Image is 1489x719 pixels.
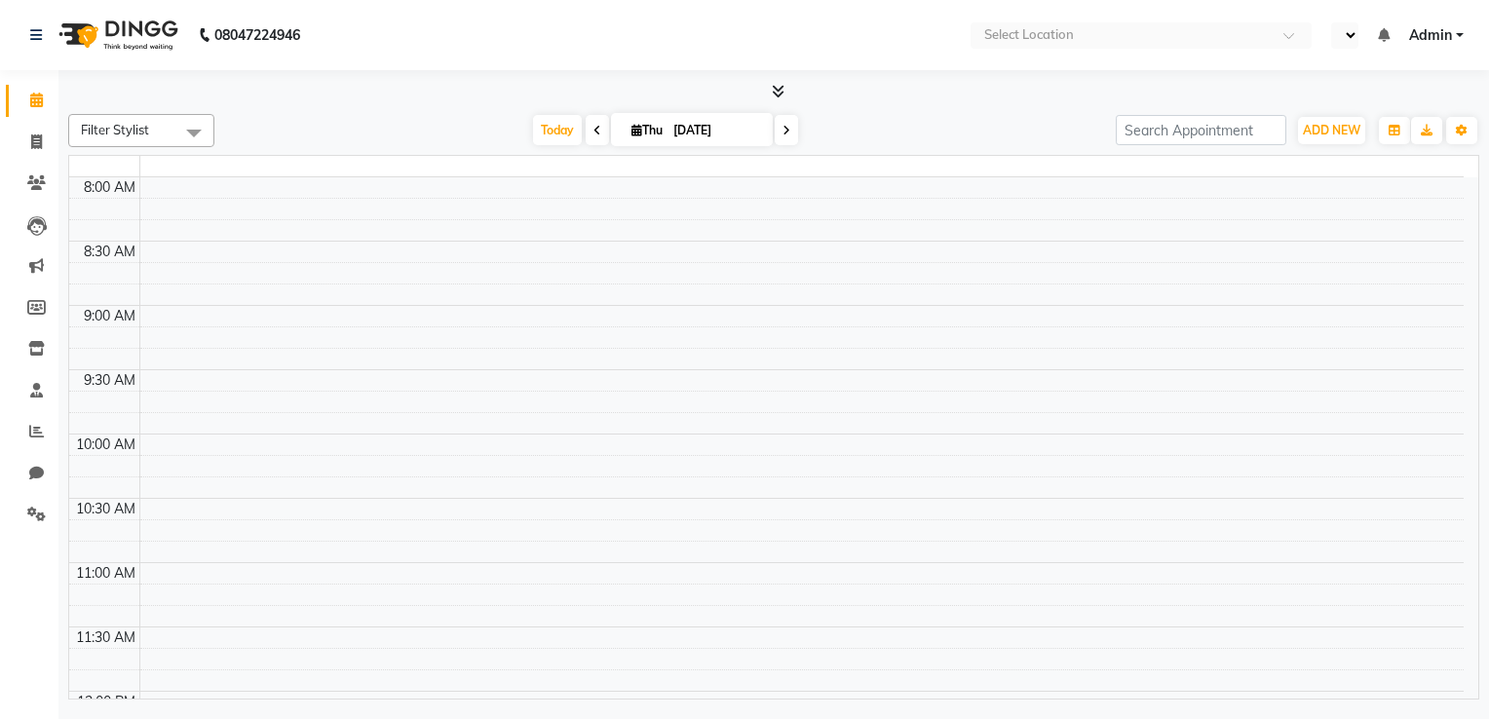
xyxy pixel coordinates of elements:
div: 11:00 AM [72,563,139,584]
div: 9:30 AM [80,370,139,391]
input: 2025-09-04 [668,116,765,145]
span: Admin [1409,25,1452,46]
span: Filter Stylist [81,122,149,137]
span: Today [533,115,582,145]
div: Select Location [984,25,1074,45]
div: 12:00 PM [73,692,139,712]
div: 9:00 AM [80,306,139,326]
input: Search Appointment [1116,115,1286,145]
b: 08047224946 [214,8,300,62]
span: ADD NEW [1303,123,1360,137]
div: 8:00 AM [80,177,139,198]
div: 11:30 AM [72,627,139,648]
div: 10:30 AM [72,499,139,519]
img: logo [50,8,183,62]
span: Thu [627,123,668,137]
button: ADD NEW [1298,117,1365,144]
div: 10:00 AM [72,435,139,455]
div: 8:30 AM [80,242,139,262]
